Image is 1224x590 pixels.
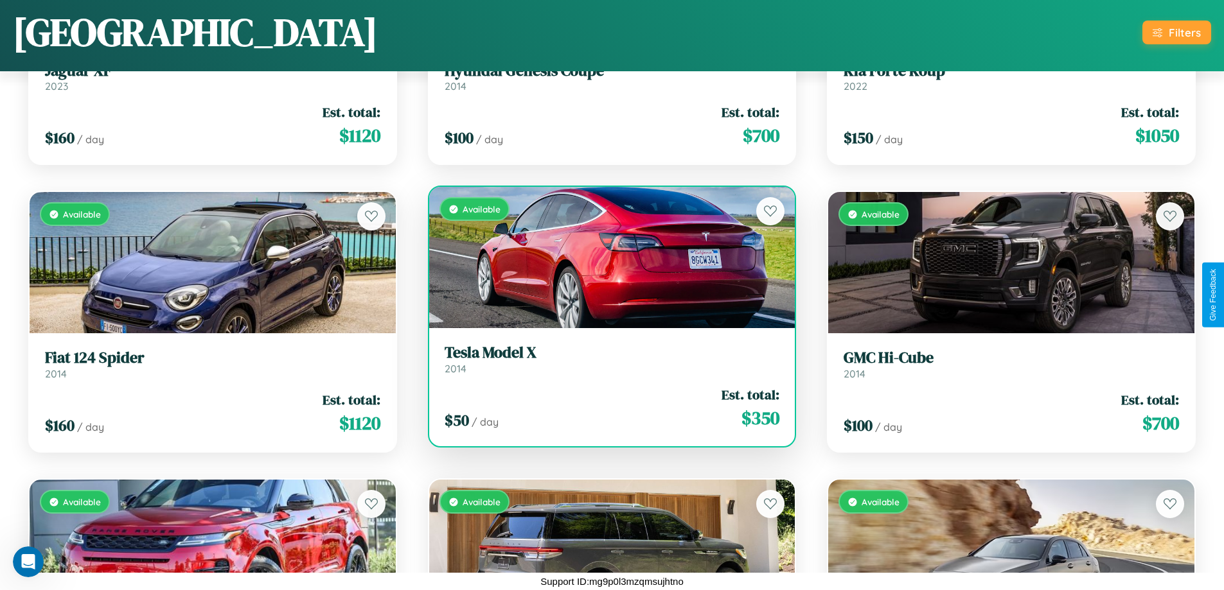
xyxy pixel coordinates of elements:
[1135,123,1179,148] span: $ 1050
[45,80,68,92] span: 2023
[862,209,900,220] span: Available
[77,421,104,433] span: / day
[323,390,380,409] span: Est. total:
[77,133,104,146] span: / day
[1142,21,1211,44] button: Filters
[741,405,779,431] span: $ 350
[476,133,503,146] span: / day
[1209,269,1218,321] div: Give Feedback
[1121,390,1179,409] span: Est. total:
[844,367,865,380] span: 2014
[844,62,1179,93] a: Kia Forte Koup2022
[1142,410,1179,436] span: $ 700
[722,103,779,121] span: Est. total:
[445,127,474,148] span: $ 100
[445,410,469,431] span: $ 50
[63,496,101,507] span: Available
[339,410,380,436] span: $ 1120
[862,496,900,507] span: Available
[323,103,380,121] span: Est. total:
[463,204,501,214] span: Available
[445,343,780,362] h3: Tesla Model X
[45,349,380,380] a: Fiat 124 Spider2014
[445,62,780,93] a: Hyundai Genesis Coupe2014
[743,123,779,148] span: $ 700
[45,415,75,436] span: $ 160
[844,349,1179,380] a: GMC Hi-Cube2014
[445,343,780,375] a: Tesla Model X2014
[63,209,101,220] span: Available
[844,127,873,148] span: $ 150
[13,546,44,577] iframe: Intercom live chat
[844,349,1179,367] h3: GMC Hi-Cube
[445,80,466,92] span: 2014
[445,362,466,375] span: 2014
[540,573,684,590] p: Support ID: mg9p0l3mzqmsujhtno
[875,421,902,433] span: / day
[13,6,378,58] h1: [GEOGRAPHIC_DATA]
[45,367,67,380] span: 2014
[722,385,779,404] span: Est. total:
[1121,103,1179,121] span: Est. total:
[339,123,380,148] span: $ 1120
[45,349,380,367] h3: Fiat 124 Spider
[472,415,499,428] span: / day
[463,496,501,507] span: Available
[45,62,380,93] a: Jaguar XF2023
[1169,26,1201,39] div: Filters
[876,133,903,146] span: / day
[45,127,75,148] span: $ 160
[844,80,867,92] span: 2022
[844,415,873,436] span: $ 100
